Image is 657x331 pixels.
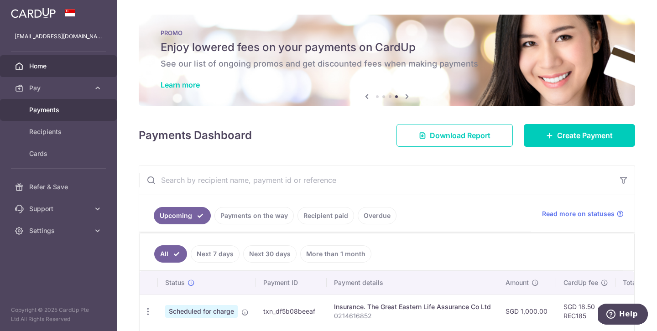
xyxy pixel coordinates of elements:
[29,204,89,213] span: Support
[29,182,89,191] span: Refer & Save
[524,124,635,147] a: Create Payment
[557,130,613,141] span: Create Payment
[563,278,598,287] span: CardUp fee
[154,207,211,224] a: Upcoming
[161,80,200,89] a: Learn more
[243,245,297,263] a: Next 30 days
[154,245,187,263] a: All
[396,124,513,147] a: Download Report
[15,32,102,41] p: [EMAIL_ADDRESS][DOMAIN_NAME]
[556,295,615,328] td: SGD 18.50 REC185
[327,271,498,295] th: Payment details
[29,83,89,93] span: Pay
[598,304,648,326] iframe: Opens a widget where you can find more information
[139,15,635,106] img: Latest Promos banner
[256,295,327,328] td: txn_df5b08beeaf
[165,278,185,287] span: Status
[139,127,252,144] h4: Payments Dashboard
[214,207,294,224] a: Payments on the way
[161,40,613,55] h5: Enjoy lowered fees on your payments on CardUp
[542,209,615,218] span: Read more on statuses
[165,305,238,318] span: Scheduled for charge
[191,245,240,263] a: Next 7 days
[334,302,491,311] div: Insurance. The Great Eastern Life Assurance Co Ltd
[29,149,89,158] span: Cards
[506,278,529,287] span: Amount
[358,207,396,224] a: Overdue
[334,311,491,321] p: 0214616852
[256,271,327,295] th: Payment ID
[430,130,490,141] span: Download Report
[29,105,89,114] span: Payments
[498,295,556,328] td: SGD 1,000.00
[29,226,89,235] span: Settings
[300,245,371,263] a: More than 1 month
[21,6,40,15] span: Help
[297,207,354,224] a: Recipient paid
[11,7,56,18] img: CardUp
[161,58,613,69] h6: See our list of ongoing promos and get discounted fees when making payments
[161,29,613,36] p: PROMO
[29,62,89,71] span: Home
[542,209,624,218] a: Read more on statuses
[29,127,89,136] span: Recipients
[139,165,613,195] input: Search by recipient name, payment id or reference
[623,278,653,287] span: Total amt.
